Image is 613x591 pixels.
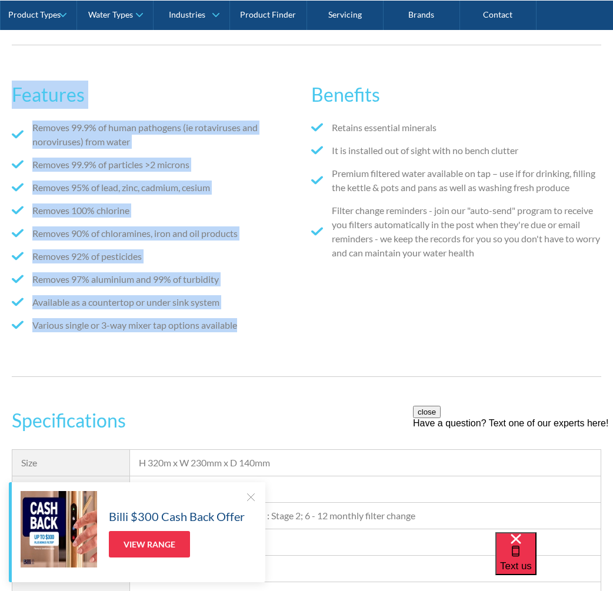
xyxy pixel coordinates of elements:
li: Various single or 3-way mixer tap options available [12,318,302,332]
li: Removes 100% chlorine [12,203,302,218]
div: Water Types [88,9,133,19]
h5: Billi $300 Cash Back Offer [109,507,245,525]
li: Available as a countertop or under sink system [12,295,302,309]
h2: Benefits [311,81,601,109]
div: Industries [169,9,205,19]
div: Not Applicable [139,562,592,576]
li: Removes 97% aluminium and 99% of turbidity [12,272,302,286]
li: Filter change reminders - join our "auto-send" program to receive you filters automatically in th... [311,203,601,260]
div: Product Types [8,9,61,19]
li: Retains essential minerals [311,121,601,135]
div: Size [21,456,121,470]
div: H 320m x W 230mm x D 140mm [139,456,592,470]
div: Ambient [139,535,592,549]
h3: Specifications [12,406,601,435]
li: Premium filtered water available on tap – use if for drinking, filling the kettle & pots and pans... [311,166,601,195]
li: It is installed out of sight with no bench clutter [311,143,601,158]
li: Removes 92% of pesticides [12,249,302,263]
li: Removes 99.9% of human pathogens (ie rotaviruses and noroviruses) from water [12,121,302,149]
iframe: podium webchat widget prompt [413,406,613,547]
img: Billi $300 Cash Back Offer [21,491,97,567]
li: Removes 99.9% of particles >2 microns [12,158,302,172]
h2: Features [12,81,302,109]
div: Stage 1; 6 monthly filter change : Stage 2; 6 - 12 monthly filter change [139,509,592,523]
li: Removes 90% of chloramines, iron and oil products [12,226,302,241]
div: Continuous [139,482,592,496]
a: View Range [109,531,190,557]
li: Removes 95% of lead, zinc, cadmium, cesium [12,181,302,195]
iframe: podium webchat widget bubble [495,532,613,591]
